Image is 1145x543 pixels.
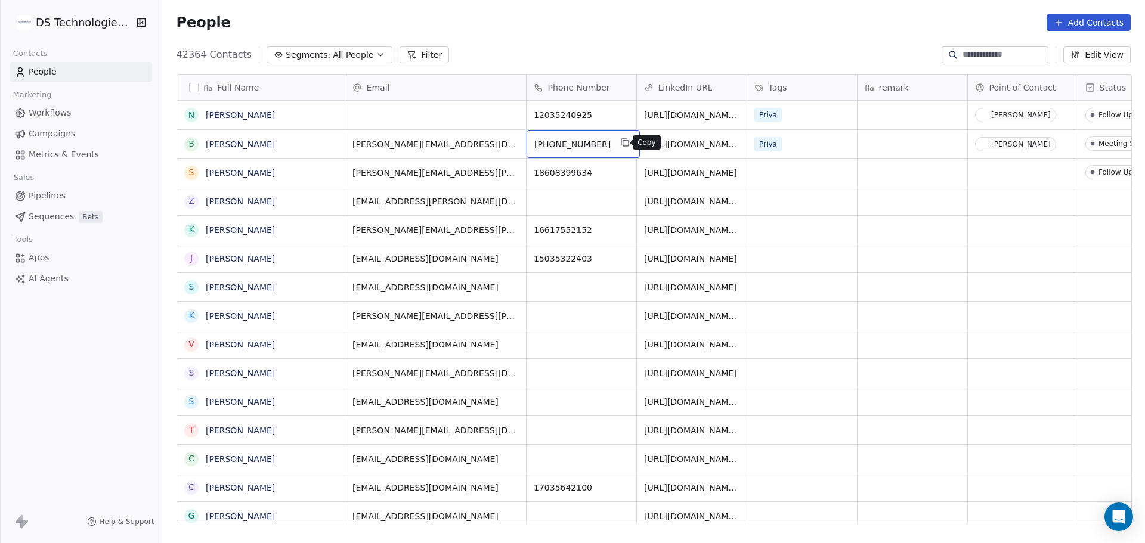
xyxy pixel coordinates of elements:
[10,62,152,82] a: People
[87,517,154,526] a: Help & Support
[352,310,519,322] span: [PERSON_NAME][EMAIL_ADDRESS][PERSON_NAME][DOMAIN_NAME]
[638,138,656,147] p: Copy
[206,110,275,120] a: [PERSON_NAME]
[177,75,345,100] div: Full Name
[79,211,103,223] span: Beta
[644,483,806,492] a: [URL][DOMAIN_NAME][PERSON_NAME]
[644,426,806,435] a: [URL][DOMAIN_NAME][PERSON_NAME]
[10,103,152,123] a: Workflows
[747,75,857,100] div: Tags
[991,140,1051,148] div: [PERSON_NAME]
[352,253,519,265] span: [EMAIL_ADDRESS][DOMAIN_NAME]
[188,367,194,379] div: S
[644,139,806,149] a: [URL][DOMAIN_NAME][PERSON_NAME]
[29,210,74,223] span: Sequences
[188,452,194,465] div: C
[1047,14,1131,31] button: Add Contacts
[8,231,38,249] span: Tools
[29,272,69,285] span: AI Agents
[29,148,99,161] span: Metrics & Events
[29,107,72,119] span: Workflows
[8,86,57,104] span: Marketing
[400,46,449,63] button: Filter
[352,396,519,408] span: [EMAIL_ADDRESS][DOMAIN_NAME]
[206,340,275,349] a: [PERSON_NAME]
[206,283,275,292] a: [PERSON_NAME]
[333,49,373,61] span: All People
[991,111,1051,119] div: [PERSON_NAME]
[206,168,275,178] a: [PERSON_NAME]
[206,311,275,321] a: [PERSON_NAME]
[534,224,629,236] span: 16617552152
[29,128,75,140] span: Campaigns
[10,145,152,165] a: Metrics & Events
[29,66,57,78] span: People
[17,15,31,30] img: DS%20Updated%20Logo.jpg
[10,186,152,206] a: Pipelines
[10,207,152,226] a: SequencesBeta
[879,82,909,94] span: remark
[352,482,519,494] span: [EMAIL_ADDRESS][DOMAIN_NAME]
[968,75,1078,100] div: Point of Contact
[206,254,275,263] a: [PERSON_NAME]
[188,109,194,122] div: N
[206,454,275,464] a: [PERSON_NAME]
[188,138,194,150] div: B
[29,190,66,202] span: Pipelines
[29,252,49,264] span: Apps
[10,124,152,144] a: Campaigns
[637,75,747,100] div: LinkedIn URL
[644,368,737,378] a: [URL][DOMAIN_NAME]
[1063,46,1131,63] button: Edit View
[534,109,629,121] span: 12035240925
[644,454,806,464] a: [URL][DOMAIN_NAME][PERSON_NAME]
[206,225,275,235] a: [PERSON_NAME]
[36,15,132,30] span: DS Technologies Inc
[206,426,275,435] a: [PERSON_NAME]
[188,281,194,293] div: S
[352,224,519,236] span: [PERSON_NAME][EMAIL_ADDRESS][PERSON_NAME][DOMAIN_NAME]
[644,225,806,235] a: [URL][DOMAIN_NAME][PERSON_NAME]
[177,101,345,524] div: grid
[10,248,152,268] a: Apps
[352,196,519,207] span: [EMAIL_ADDRESS][PERSON_NAME][DOMAIN_NAME]
[188,309,194,322] div: K
[644,254,737,263] a: [URL][DOMAIN_NAME]
[352,453,519,465] span: [EMAIL_ADDRESS][DOMAIN_NAME]
[352,281,519,293] span: [EMAIL_ADDRESS][DOMAIN_NAME]
[644,311,806,321] a: [URL][DOMAIN_NAME][PERSON_NAME]
[858,75,967,100] div: remark
[367,82,390,94] span: Email
[188,338,194,350] div: V
[345,75,526,100] div: Email
[352,367,519,379] span: [PERSON_NAME][EMAIL_ADDRESS][DOMAIN_NAME]
[218,82,259,94] span: Full Name
[534,482,629,494] span: 17035642100
[190,252,192,265] div: J
[352,167,519,179] span: [PERSON_NAME][EMAIL_ADDRESS][PERSON_NAME][DOMAIN_NAME]
[352,138,519,150] span: [PERSON_NAME][EMAIL_ADDRESS][DOMAIN_NAME]
[754,108,782,122] span: Priya
[754,137,782,151] span: Priya
[644,397,806,407] a: [URL][DOMAIN_NAME][PERSON_NAME]
[8,169,39,187] span: Sales
[206,511,275,521] a: [PERSON_NAME]
[658,82,713,94] span: LinkedIn URL
[10,269,152,288] a: AI Agents
[644,283,737,292] a: [URL][DOMAIN_NAME]
[534,167,629,179] span: 18608399634
[644,511,806,521] a: [URL][DOMAIN_NAME][PERSON_NAME]
[1104,502,1133,531] div: Open Intercom Messenger
[769,82,787,94] span: Tags
[352,424,519,436] span: [PERSON_NAME][EMAIL_ADDRESS][DOMAIN_NAME]
[644,168,737,178] a: [URL][DOMAIN_NAME]
[188,224,194,236] div: K
[14,13,128,33] button: DS Technologies Inc
[99,517,154,526] span: Help & Support
[548,82,610,94] span: Phone Number
[188,166,194,179] div: S
[206,197,275,206] a: [PERSON_NAME]
[1100,82,1127,94] span: Status
[188,424,194,436] div: T
[206,397,275,407] a: [PERSON_NAME]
